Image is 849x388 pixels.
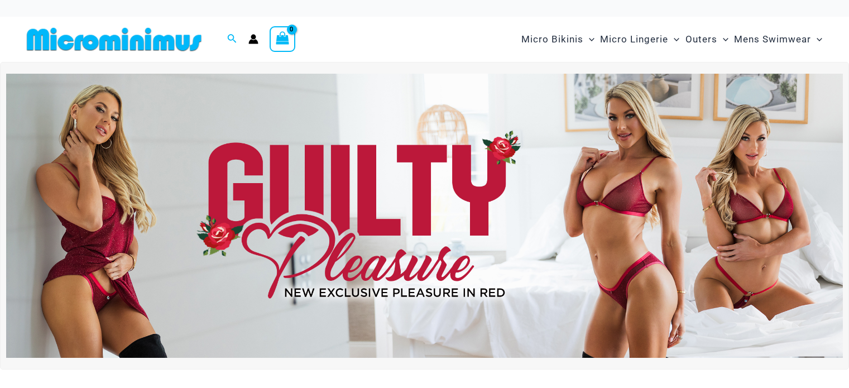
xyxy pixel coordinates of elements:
a: Account icon link [248,34,258,44]
span: Menu Toggle [811,25,822,54]
span: Menu Toggle [583,25,594,54]
span: Menu Toggle [717,25,728,54]
span: Mens Swimwear [734,25,811,54]
span: Micro Bikinis [521,25,583,54]
a: OutersMenu ToggleMenu Toggle [683,22,731,56]
img: Guilty Pleasures Red Lingerie [6,74,843,358]
span: Outers [685,25,717,54]
a: Mens SwimwearMenu ToggleMenu Toggle [731,22,825,56]
a: Micro BikinisMenu ToggleMenu Toggle [519,22,597,56]
span: Micro Lingerie [600,25,668,54]
img: MM SHOP LOGO FLAT [22,27,206,52]
a: View Shopping Cart, empty [270,26,295,52]
nav: Site Navigation [517,21,827,58]
span: Menu Toggle [668,25,679,54]
a: Search icon link [227,32,237,46]
a: Micro LingerieMenu ToggleMenu Toggle [597,22,682,56]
